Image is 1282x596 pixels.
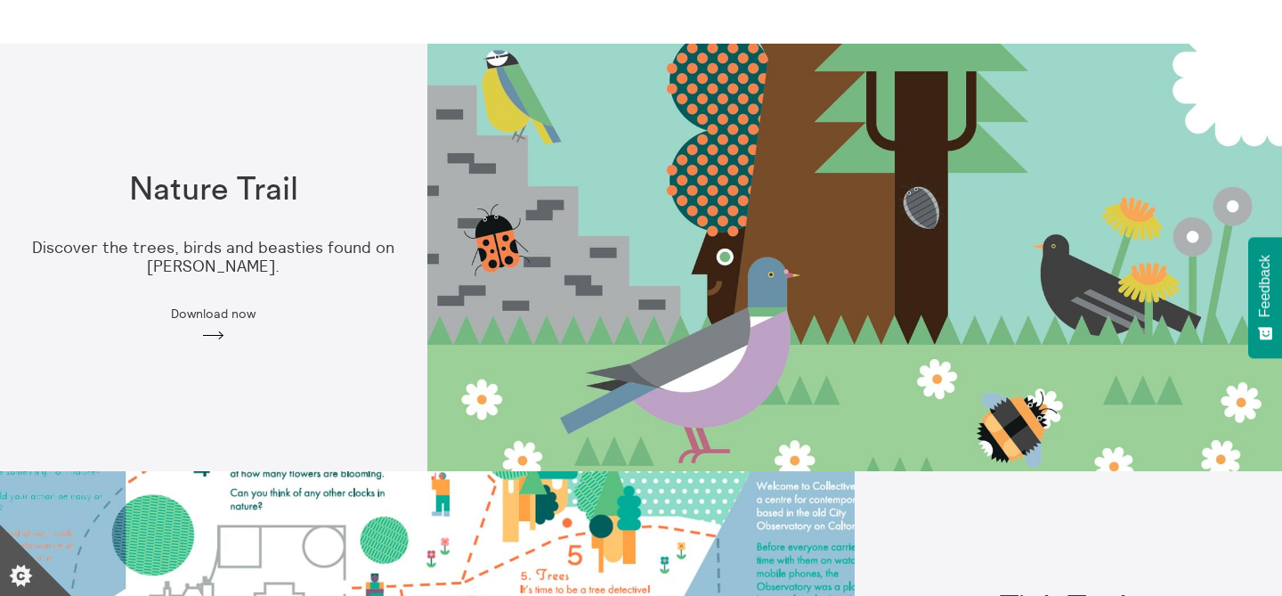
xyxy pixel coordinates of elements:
button: Feedback - Show survey [1248,237,1282,358]
p: Discover the trees, birds and beasties found on [PERSON_NAME]. [28,239,399,275]
span: Feedback [1257,255,1273,317]
h1: Nature Trail [129,172,298,208]
img: Nature Trail web banner [427,44,1282,471]
span: Download now [171,306,256,321]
